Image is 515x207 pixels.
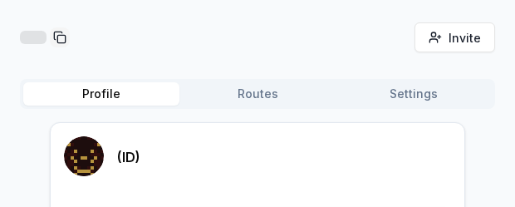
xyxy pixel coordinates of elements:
[23,82,179,106] button: Profile
[117,147,140,167] p: (ID)
[414,22,495,52] button: Invite
[336,82,492,106] button: Settings
[449,29,481,47] span: Invite
[179,82,336,106] button: Routes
